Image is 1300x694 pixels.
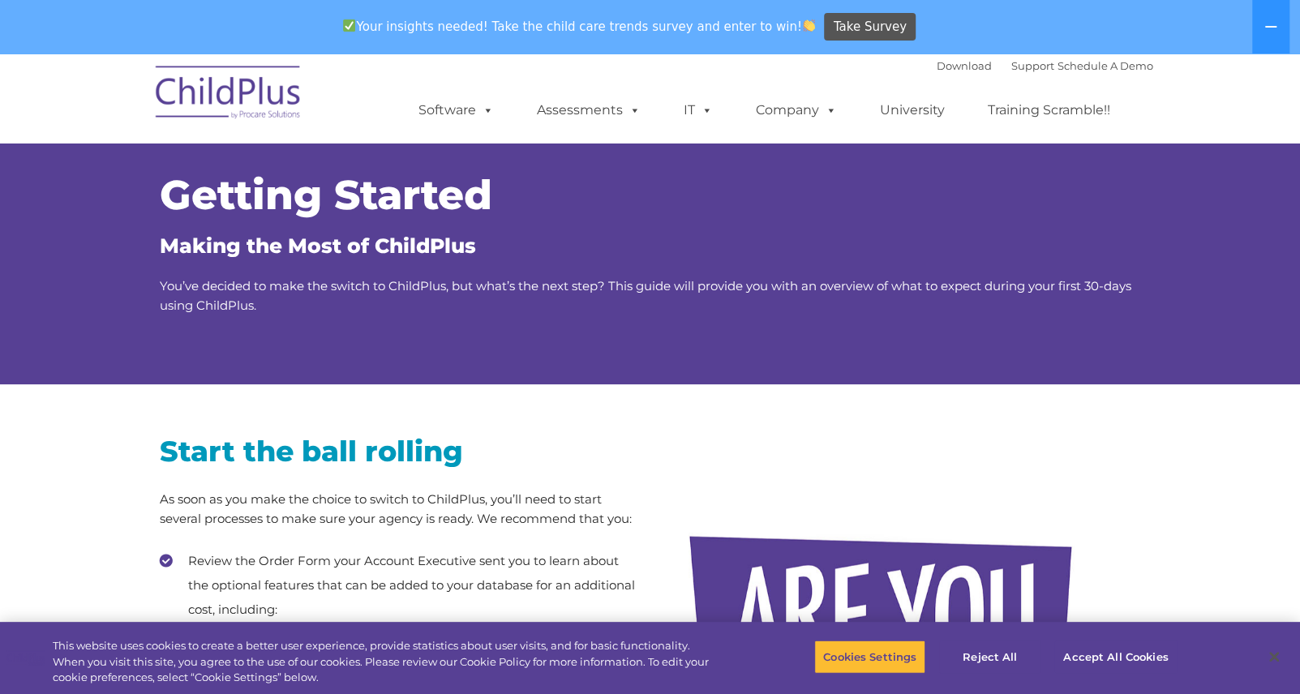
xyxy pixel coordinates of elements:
[939,640,1040,674] button: Reject All
[160,170,492,220] span: Getting Started
[1054,640,1177,674] button: Accept All Cookies
[402,94,510,126] a: Software
[937,59,1153,72] font: |
[160,490,638,529] p: As soon as you make the choice to switch to ChildPlus, you’ll need to start several processes to ...
[864,94,961,126] a: University
[521,94,657,126] a: Assessments
[343,19,355,32] img: ✅
[972,94,1126,126] a: Training Scramble!!
[834,13,907,41] span: Take Survey
[814,640,925,674] button: Cookies Settings
[160,433,638,469] h2: Start the ball rolling
[1011,59,1054,72] a: Support
[53,638,715,686] div: This website uses cookies to create a better user experience, provide statistics about user visit...
[803,19,815,32] img: 👏
[160,233,476,258] span: Making the Most of ChildPlus
[1058,59,1153,72] a: Schedule A Demo
[337,11,822,42] span: Your insights needed! Take the child care trends survey and enter to win!
[667,94,729,126] a: IT
[740,94,853,126] a: Company
[148,54,310,135] img: ChildPlus by Procare Solutions
[1256,639,1292,675] button: Close
[937,59,992,72] a: Download
[824,13,916,41] a: Take Survey
[160,278,1131,313] span: You’ve decided to make the switch to ChildPlus, but what’s the next step? This guide will provide...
